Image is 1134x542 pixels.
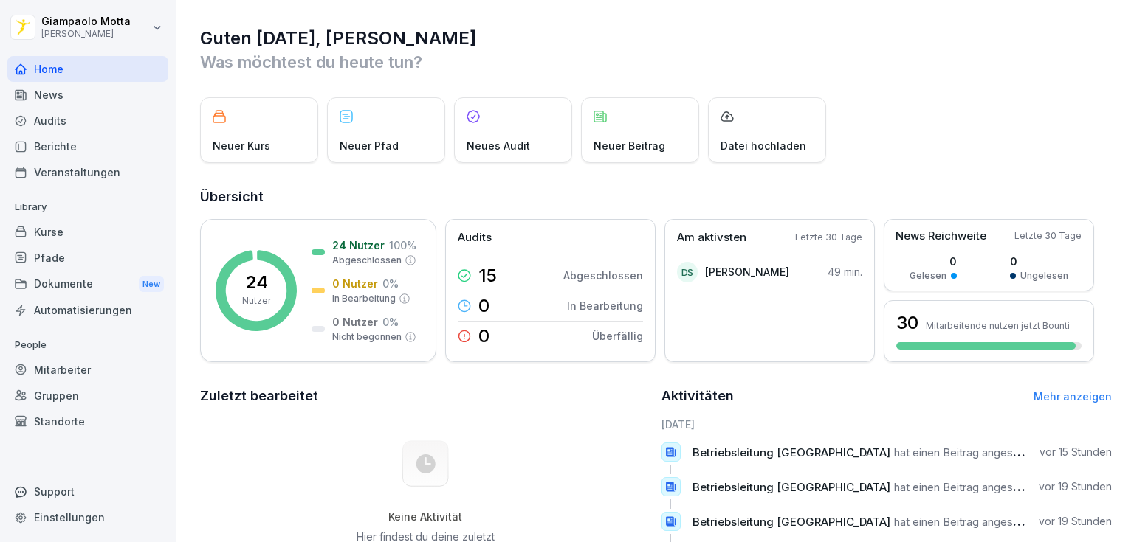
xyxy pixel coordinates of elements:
[705,264,789,279] p: [PERSON_NAME]
[1039,445,1112,459] p: vor 15 Stunden
[693,515,890,529] span: Betriebsleitung [GEOGRAPHIC_DATA]
[563,268,643,283] p: Abgeschlossen
[894,445,1038,459] span: hat einen Beitrag angesehen
[7,504,168,530] a: Einstellungen
[332,314,378,330] p: 0 Nutzer
[693,480,890,494] span: Betriebsleitung [GEOGRAPHIC_DATA]
[7,56,168,82] a: Home
[340,138,399,153] p: Neuer Pfad
[332,237,385,253] p: 24 Nutzer
[200,187,1112,207] h2: Übersicht
[926,320,1070,331] p: Mitarbeitende nutzen jetzt Bounti
[7,297,168,323] a: Automatisierungen
[389,237,416,253] p: 100 %
[677,229,746,246] p: Am aktivsten
[910,269,946,282] p: Gelesen
[200,386,651,406] h2: Zuletzt bearbeitet
[332,276,378,291] p: 0 Nutzer
[1010,254,1068,269] p: 0
[1039,479,1112,494] p: vor 19 Stunden
[7,195,168,219] p: Library
[1020,269,1068,282] p: Ungelesen
[677,262,698,282] div: DS
[910,254,957,269] p: 0
[592,328,643,344] p: Überfällig
[458,229,492,246] p: Audits
[894,480,1038,494] span: hat einen Beitrag angesehen
[200,50,1112,74] p: Was möchtest du heute tun?
[467,138,530,153] p: Neues Audit
[478,267,497,285] p: 15
[795,231,862,244] p: Letzte 30 Tage
[661,417,1113,432] h6: [DATE]
[7,271,168,298] div: Dokumente
[242,294,271,308] p: Nutzer
[661,386,734,406] h2: Aktivitäten
[382,314,399,330] p: 0 %
[7,245,168,271] a: Pfade
[1039,514,1112,529] p: vor 19 Stunden
[213,138,270,153] p: Neuer Kurs
[567,298,643,313] p: In Bearbeitung
[894,515,1038,529] span: hat einen Beitrag angesehen
[7,479,168,504] div: Support
[41,15,131,28] p: Giampaolo Motta
[478,297,489,315] p: 0
[332,292,396,305] p: In Bearbeitung
[594,138,665,153] p: Neuer Beitrag
[7,383,168,409] a: Gruppen
[382,276,399,291] p: 0 %
[351,510,500,524] h5: Keine Aktivität
[896,310,918,336] h3: 30
[245,274,268,291] p: 24
[1034,390,1112,403] a: Mehr anzeigen
[139,276,164,293] div: New
[7,271,168,298] a: DokumenteNew
[7,409,168,434] a: Standorte
[693,445,890,459] span: Betriebsleitung [GEOGRAPHIC_DATA]
[41,29,131,39] p: [PERSON_NAME]
[1014,229,1082,243] p: Letzte 30 Tage
[332,330,402,344] p: Nicht begonnen
[7,133,168,159] a: Berichte
[721,138,806,153] p: Datei hochladen
[828,264,862,279] p: 49 min.
[7,357,168,383] a: Mitarbeiter
[200,27,1112,50] h1: Guten [DATE], [PERSON_NAME]
[7,108,168,133] a: Audits
[478,327,489,345] p: 0
[7,159,168,185] a: Veranstaltungen
[7,219,168,245] a: Kurse
[332,254,402,267] p: Abgeschlossen
[7,82,168,108] a: News
[7,333,168,357] p: People
[896,228,986,245] p: News Reichweite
